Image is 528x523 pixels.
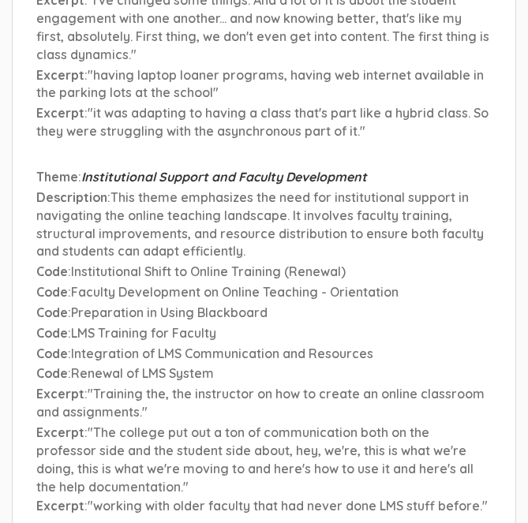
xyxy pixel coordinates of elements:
span: LMS Training for Faculty [71,325,216,341]
span: Code [36,284,68,300]
p: : [36,424,492,495]
span: Description [36,189,107,205]
p: : [36,364,492,383]
span: Preparation in Using Blackboard [71,304,268,320]
span: "Training the, the instructor on how to create an online classroom and assignments." [36,386,485,420]
span: This theme emphasizes the need for institutional support in navigating the online teaching landsc... [36,189,484,260]
span: Integration of LMS Communication and Resources [71,346,373,361]
span: Excerpt [36,105,84,121]
span: Code [36,365,68,381]
span: Code [36,263,68,279]
p: : [36,263,492,281]
p: : [36,283,492,301]
p: : [36,189,492,260]
span: Renewal of LMS System [71,365,214,381]
span: "it was adapting to having a class that's part like a hybrid class. So they were struggling with ... [36,105,489,139]
span: "having laptop loaner programs, having web internet available in the parking lots at the school" [36,67,484,101]
span: Theme [36,169,78,185]
span: Excerpt [36,67,84,83]
span: Code [36,304,68,320]
span: Excerpt [36,424,84,440]
p: : [36,104,492,140]
span: "working with older faculty that had never done LMS stuff before." [88,499,488,514]
span: Institutional Support and Faculty Development [81,169,367,185]
span: Excerpt [36,499,84,514]
span: Excerpt [36,386,84,402]
span: Code [36,325,68,341]
p: : [36,324,492,342]
p: : [36,498,492,516]
p: : [36,304,492,322]
p: : [36,385,492,421]
span: Institutional Shift to Online Training (Renewal) [71,263,346,279]
iframe: Chat Widget [449,447,528,523]
span: Code [36,346,68,361]
p: : [36,168,492,186]
span: "The college put out a ton of communication both on the professor side and the student side about... [36,424,474,495]
p: : [36,66,492,103]
span: Faculty Development on Online Teaching - Orientation [71,284,399,300]
p: : [36,345,492,363]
